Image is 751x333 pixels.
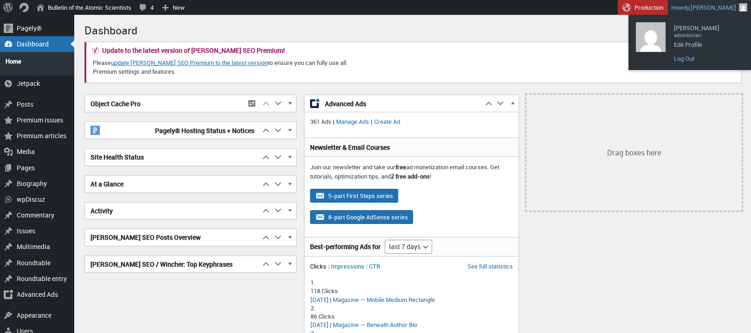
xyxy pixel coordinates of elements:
h3: Best-performing Ads for [310,242,381,251]
li: Impressions [331,262,368,270]
li: Clicks [310,262,330,270]
h2: Pagely® Hosting Status + Notices [85,122,260,139]
button: 5-part First Steps series [310,189,398,203]
a: update [PERSON_NAME] SEO Premium to the latest version [111,58,268,67]
h1: Dashboard [84,19,742,39]
a: Log Out [669,52,744,64]
h2: [PERSON_NAME] SEO / Wincher: Top Keyphrases [85,256,260,273]
strong: 2 free add-ons [391,172,430,180]
a: See full statistics [467,262,513,270]
a: Create Ad [372,117,402,126]
h2: Site Health Status [85,149,260,166]
h2: At a Glance [85,176,260,192]
span: Advanced Ads [325,99,477,109]
img: pagely-w-on-b20x20.png [91,126,100,135]
span: Edit Profile [674,37,739,45]
h2: [PERSON_NAME] SEO Posts Overview [85,229,260,246]
h2: Activity [85,203,260,219]
a: [DATE] | Magazine — Beneath Author Bio [311,320,417,329]
button: 8-part Google AdSense series [310,210,413,224]
span: [PERSON_NAME] [674,20,739,29]
span: adombovari [674,29,739,37]
p: Join our newsletter and take our ad monetization email courses. Get tutorials, optimization tips,... [310,163,513,181]
p: 361 Ads | | [310,117,513,127]
h2: Object Cache Pro [85,96,243,112]
div: 118 Clicks [311,287,513,295]
a: Manage Ads [334,117,371,126]
li: CTR [369,262,380,270]
h3: Newsletter & Email Courses [310,143,513,152]
div: 1. [311,278,513,287]
strong: free [395,163,406,171]
span: [PERSON_NAME] [691,3,736,12]
ul: Howdy, Adam Dombovari [628,15,751,70]
div: 2. [311,304,513,312]
div: 86 Clicks [311,312,513,320]
a: [DATE] | Magazine — Mobile Medium Rectangle [311,295,435,304]
h2: Update to the latest version of [PERSON_NAME] SEO Premium! [102,47,285,54]
p: Please to ensure you can fully use all Premium settings and features. [92,58,372,77]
